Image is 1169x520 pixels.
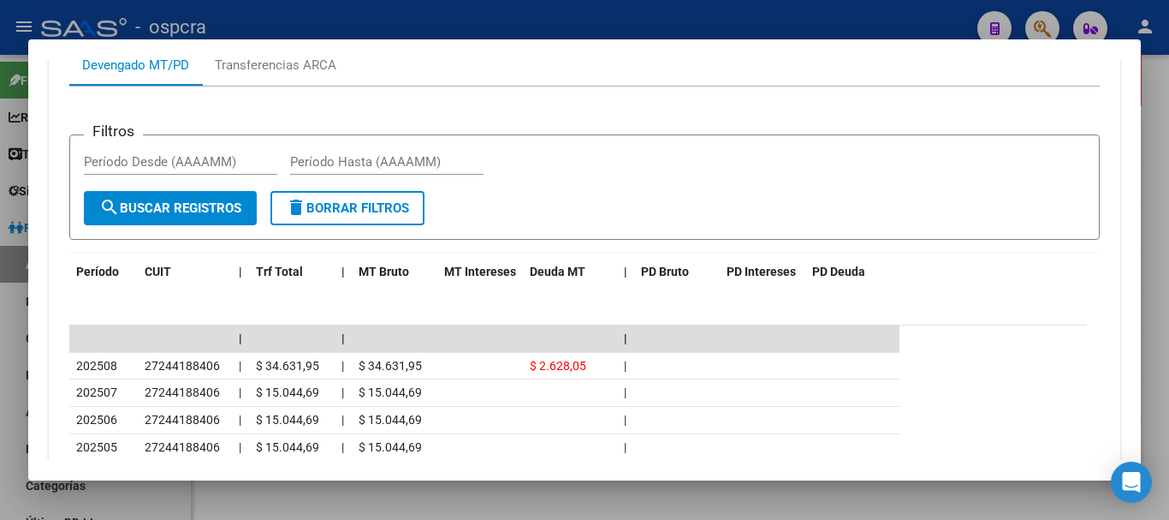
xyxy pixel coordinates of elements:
[727,265,796,278] span: PD Intereses
[359,440,422,454] span: $ 15.044,69
[256,359,319,373] span: $ 34.631,95
[812,265,865,278] span: PD Deuda
[624,332,627,345] span: |
[617,254,634,290] datatable-header-cell: |
[232,254,249,290] datatable-header-cell: |
[624,413,626,427] span: |
[76,265,119,278] span: Período
[523,254,617,290] datatable-header-cell: Deuda MT
[82,56,189,75] div: Devengado MT/PD
[1111,462,1152,503] div: Open Intercom Messenger
[805,254,899,290] datatable-header-cell: PD Deuda
[359,413,422,427] span: $ 15.044,69
[249,254,335,290] datatable-header-cell: Trf Total
[239,265,242,278] span: |
[239,359,241,373] span: |
[341,265,345,278] span: |
[239,332,242,345] span: |
[341,332,345,345] span: |
[634,254,720,290] datatable-header-cell: PD Bruto
[624,386,626,399] span: |
[99,197,120,218] mat-icon: search
[76,359,117,373] span: 202508
[341,359,344,373] span: |
[239,386,241,399] span: |
[624,359,626,373] span: |
[84,191,257,225] button: Buscar Registros
[624,440,626,454] span: |
[530,359,586,373] span: $ 2.628,05
[437,254,523,290] datatable-header-cell: MT Intereses
[145,413,220,427] span: 27244188406
[624,265,627,278] span: |
[286,197,306,218] mat-icon: delete
[239,413,241,427] span: |
[359,265,409,278] span: MT Bruto
[720,254,805,290] datatable-header-cell: PD Intereses
[641,265,689,278] span: PD Bruto
[359,386,422,399] span: $ 15.044,69
[341,413,344,427] span: |
[145,440,220,454] span: 27244188406
[215,56,336,75] div: Transferencias ARCA
[335,254,352,290] datatable-header-cell: |
[270,191,424,225] button: Borrar Filtros
[76,386,117,399] span: 202507
[145,359,220,373] span: 27244188406
[145,265,171,278] span: CUIT
[145,386,220,399] span: 27244188406
[76,413,117,427] span: 202506
[341,440,344,454] span: |
[69,254,138,290] datatable-header-cell: Período
[256,386,319,399] span: $ 15.044,69
[352,254,437,290] datatable-header-cell: MT Bruto
[138,254,232,290] datatable-header-cell: CUIT
[256,265,303,278] span: Trf Total
[530,265,585,278] span: Deuda MT
[286,200,409,216] span: Borrar Filtros
[99,200,241,216] span: Buscar Registros
[239,440,241,454] span: |
[359,359,422,373] span: $ 34.631,95
[341,386,344,399] span: |
[256,440,319,454] span: $ 15.044,69
[84,122,143,140] h3: Filtros
[76,440,117,454] span: 202505
[444,265,516,278] span: MT Intereses
[256,413,319,427] span: $ 15.044,69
